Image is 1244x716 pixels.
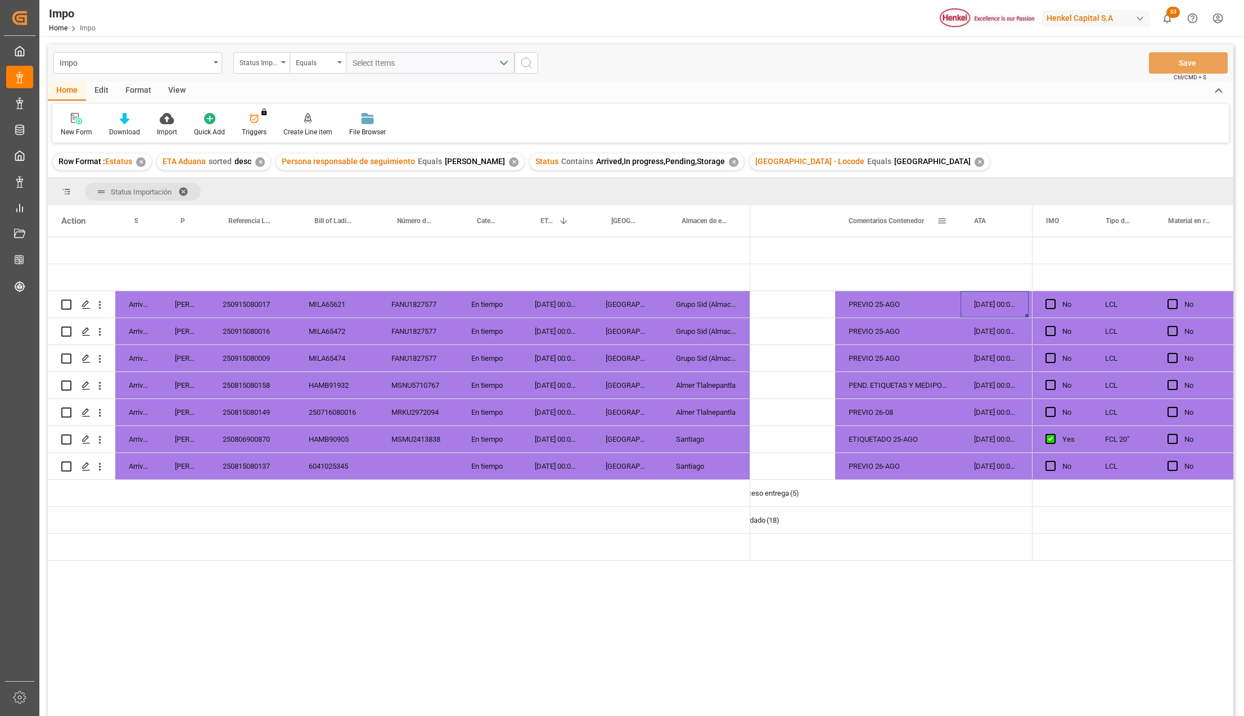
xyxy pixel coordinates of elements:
[115,291,161,318] div: Arrived
[161,291,209,318] div: [PERSON_NAME]
[209,372,295,398] div: 250815080158
[1184,373,1220,398] div: No
[1155,6,1180,31] button: show 33 new notifications
[48,372,750,399] div: Press SPACE to select this row.
[240,55,278,68] div: Status Importación
[458,291,521,318] div: En tiempo
[48,480,750,507] div: Press SPACE to select this row.
[1042,10,1150,26] div: Henkel Capital S.A
[458,426,521,452] div: En tiempo
[458,372,521,398] div: En tiempo
[397,217,434,225] span: Número de Contenedor
[592,291,662,318] div: [GEOGRAPHIC_DATA]
[1180,6,1205,31] button: Help Center
[228,217,272,225] span: Referencia Leschaco
[1032,372,1233,399] div: Press SPACE to select this row.
[790,481,799,506] span: (5)
[295,453,378,479] div: 6041025345
[1062,346,1078,371] div: No
[1062,454,1078,479] div: No
[662,291,750,318] div: Grupo Sid (Almacenaje y Distribucion AVIOR)
[283,127,332,137] div: Create Line item
[1032,345,1233,372] div: Press SPACE to select this row.
[1062,319,1078,345] div: No
[209,157,232,166] span: sorted
[181,217,186,225] span: Persona responsable de seguimiento
[1184,400,1220,425] div: No
[161,372,209,398] div: [PERSON_NAME]
[521,345,592,371] div: [DATE] 00:00:00
[1184,454,1220,479] div: No
[1062,292,1078,318] div: No
[561,157,593,166] span: Contains
[1042,7,1155,29] button: Henkel Capital S.A
[1184,427,1220,452] div: No
[48,291,750,318] div: Press SPACE to select this row.
[592,426,662,452] div: [GEOGRAPHIC_DATA]
[835,399,961,425] div: PREVIO 26-08
[767,507,779,533] span: (18)
[418,157,442,166] span: Equals
[48,81,86,101] div: Home
[209,399,295,425] div: 250815080149
[295,372,378,398] div: HAMB91932
[835,426,961,452] div: ETIQUETADO 25-AGO
[458,399,521,425] div: En tiempo
[353,58,400,67] span: Select Items
[1092,372,1154,398] div: LCL
[194,127,225,137] div: Quick Add
[540,217,554,225] span: ETA Aduana
[209,453,295,479] div: 250815080137
[961,291,1029,318] div: [DATE] 00:00:00
[161,399,209,425] div: [PERSON_NAME]
[521,372,592,398] div: [DATE] 00:00:00
[1032,426,1233,453] div: Press SPACE to select this row.
[682,217,727,225] span: Almacen de entrega
[295,399,378,425] div: 250716080016
[161,453,209,479] div: [PERSON_NAME]
[378,291,458,318] div: FANU1827577
[662,426,750,452] div: Santiago
[378,345,458,371] div: FANU1827577
[535,157,558,166] span: Status
[1032,264,1233,291] div: Press SPACE to select this row.
[961,345,1029,371] div: [DATE] 00:00:00
[115,453,161,479] div: Arrived
[515,52,538,74] button: search button
[136,157,146,167] div: ✕
[161,345,209,371] div: [PERSON_NAME]
[521,318,592,345] div: [DATE] 00:00:00
[290,52,346,74] button: open menu
[961,372,1029,398] div: [DATE] 00:00:00
[378,426,458,452] div: MSMU2413838
[115,426,161,452] div: Arrived
[235,157,251,166] span: desc
[975,157,984,167] div: ✕
[961,453,1029,479] div: [DATE] 00:00:00
[729,157,738,167] div: ✕
[378,399,458,425] div: MRKU2972094
[233,52,290,74] button: open menu
[894,157,971,166] span: [GEOGRAPHIC_DATA]
[109,127,140,137] div: Download
[521,426,592,452] div: [DATE] 00:00:00
[458,318,521,345] div: En tiempo
[477,217,498,225] span: Categoría
[445,157,505,166] span: [PERSON_NAME]
[1046,217,1059,225] span: IMO
[1092,426,1154,452] div: FCL 20"
[458,345,521,371] div: En tiempo
[974,217,986,225] span: ATA
[115,345,161,371] div: Arrived
[1032,507,1233,534] div: Press SPACE to select this row.
[49,24,67,32] a: Home
[48,426,750,453] div: Press SPACE to select this row.
[255,157,265,167] div: ✕
[282,157,415,166] span: Persona responsable de seguimiento
[1149,52,1228,74] button: Save
[1092,399,1154,425] div: LCL
[295,345,378,371] div: MILA65474
[295,291,378,318] div: MILA65621
[1062,373,1078,398] div: No
[378,372,458,398] div: MSNU5710767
